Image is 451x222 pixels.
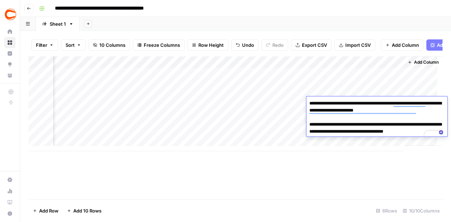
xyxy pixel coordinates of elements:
[307,99,447,144] textarea: To enrich screen reader interactions, please activate Accessibility in Grammarly extension settings
[61,39,86,51] button: Sort
[334,39,375,51] button: Import CSV
[414,59,439,65] span: Add Column
[345,42,371,49] span: Import CSV
[36,17,80,31] a: Sheet 1
[405,58,441,67] button: Add Column
[88,39,130,51] button: 10 Columns
[144,42,180,49] span: Freeze Columns
[4,48,16,59] a: Insights
[133,39,185,51] button: Freeze Columns
[73,207,101,214] span: Add 10 Rows
[29,205,63,216] button: Add Row
[4,197,16,208] a: Learning Hub
[99,42,125,49] span: 10 Columns
[4,8,17,21] img: Covers Logo
[187,39,228,51] button: Row Height
[261,39,288,51] button: Redo
[4,37,16,48] a: Browse
[31,39,58,51] button: Filter
[4,6,16,23] button: Workspace: Covers
[231,39,259,51] button: Undo
[198,42,224,49] span: Row Height
[66,42,75,49] span: Sort
[373,205,400,216] div: 6 Rows
[4,208,16,219] button: Help + Support
[63,205,106,216] button: Add 10 Rows
[4,174,16,185] a: Settings
[291,39,332,51] button: Export CSV
[4,26,16,37] a: Home
[302,42,327,49] span: Export CSV
[36,42,47,49] span: Filter
[4,185,16,197] a: Usage
[400,205,443,216] div: 10/10 Columns
[39,207,58,214] span: Add Row
[4,59,16,70] a: Opportunities
[272,42,284,49] span: Redo
[381,39,424,51] button: Add Column
[50,20,66,27] div: Sheet 1
[4,70,16,81] a: Your Data
[392,42,419,49] span: Add Column
[242,42,254,49] span: Undo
